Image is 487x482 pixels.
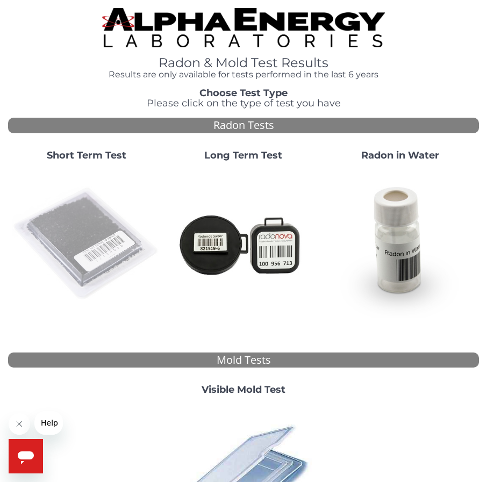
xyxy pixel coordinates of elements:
[202,384,285,395] strong: Visible Mold Test
[9,439,43,473] iframe: Button to launch messaging window
[102,70,385,80] h4: Results are only available for tests performed in the last 6 years
[326,170,475,318] img: RadoninWater.jpg
[147,97,341,109] span: Please click on the type of test you have
[9,413,30,435] iframe: Close message
[204,149,282,161] strong: Long Term Test
[8,118,479,133] div: Radon Tests
[361,149,439,161] strong: Radon in Water
[199,87,288,99] strong: Choose Test Type
[102,8,385,47] img: TightCrop.jpg
[47,149,126,161] strong: Short Term Test
[12,170,161,318] img: ShortTerm.jpg
[8,352,479,368] div: Mold Tests
[169,170,318,318] img: Radtrak2vsRadtrak3.jpg
[102,56,385,70] h1: Radon & Mold Test Results
[34,411,63,435] iframe: Message from company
